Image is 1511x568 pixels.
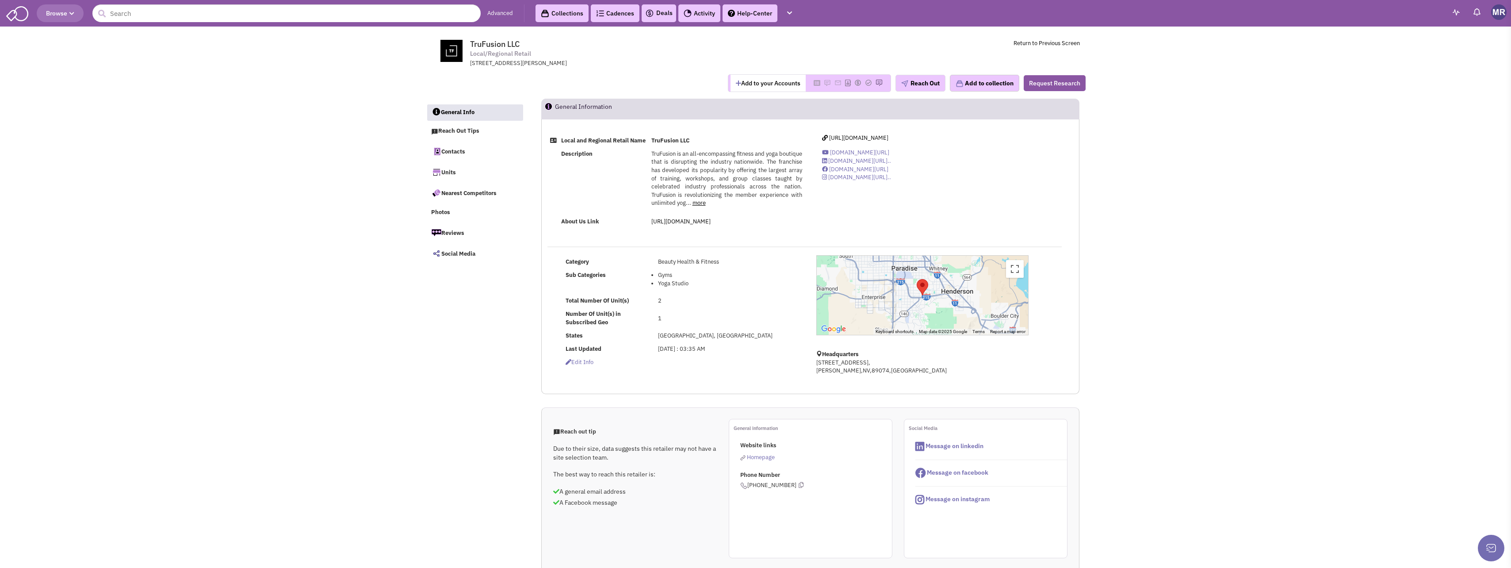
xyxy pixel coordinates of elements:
p: General information [734,424,892,433]
a: Help-Center [723,4,777,22]
span: TruFusion is an all-encompassing fitness and yoga boutique that is disrupting the industry nation... [651,150,802,207]
button: Add to your Accounts [731,75,806,92]
b: Description [561,150,593,157]
a: [URL][DOMAIN_NAME] [651,218,711,225]
a: General Info [427,104,524,121]
a: Social Media [427,244,523,263]
img: plane.png [901,80,908,87]
a: Advanced [487,9,513,18]
button: Keyboard shortcuts [876,329,914,335]
b: TruFusion LLC [651,137,689,144]
td: 2 [655,294,804,307]
a: [DOMAIN_NAME][URL].. [822,157,891,165]
span: Reach out tip [553,428,596,435]
span: Message on facebook [927,468,988,476]
span: Message on linkedin [926,442,983,450]
b: Last Updated [566,345,601,353]
a: Homepage [740,453,775,461]
img: SmartAdmin [6,4,28,21]
p: A Facebook message [553,498,717,507]
p: [STREET_ADDRESS], [PERSON_NAME],NV,89074,[GEOGRAPHIC_DATA] [816,359,1029,375]
a: Contacts [427,142,523,161]
span: Browse [46,9,74,17]
a: Open this area in Google Maps (opens a new window) [819,323,848,335]
img: Activity.png [684,9,692,17]
span: Local/Regional Retail [470,49,531,58]
a: Activity [678,4,720,22]
b: Number Of Unit(s) in Subscribed Geo [566,310,621,326]
li: Gyms [658,271,802,280]
b: Sub Categories [566,271,606,279]
a: more [692,199,706,207]
td: [DATE] : 03:35 AM [655,342,804,356]
p: Phone Number [740,471,892,480]
h2: General Information [555,99,662,119]
img: icon-collection-lavender-black.svg [541,9,549,18]
b: About Us Link [561,218,599,225]
button: Reach Out [895,75,945,92]
a: Photos [427,204,523,221]
span: [PHONE_NUMBER] [740,481,803,489]
li: Yoga Studio [658,280,802,288]
a: [DOMAIN_NAME][URL] [822,165,888,173]
b: Total Number Of Unit(s) [566,297,629,304]
a: [DOMAIN_NAME][URL] [822,149,889,156]
span: [DOMAIN_NAME][URL] [829,165,888,173]
div: [STREET_ADDRESS][PERSON_NAME] [470,59,701,68]
p: Social Media [909,424,1067,433]
input: Search [92,4,481,22]
td: [GEOGRAPHIC_DATA], [GEOGRAPHIC_DATA] [655,329,804,342]
img: reachlinkicon.png [740,455,746,461]
img: Google [819,323,848,335]
a: [DOMAIN_NAME][URL].. [822,173,891,181]
p: Website links [740,441,892,450]
img: Matt Rau [1491,4,1507,20]
span: [DOMAIN_NAME][URL].. [828,173,891,181]
td: Beauty Health & Fitness [655,255,804,269]
a: Message on linkedin [915,442,983,450]
a: Reach Out Tips [427,123,523,140]
b: States [566,332,583,339]
a: Return to Previous Screen [1014,39,1080,47]
button: Browse [37,4,84,22]
img: Cadences_logo.png [596,10,604,16]
span: [DOMAIN_NAME][URL] [830,149,889,156]
span: Edit info [566,358,593,366]
button: Toggle fullscreen view [1006,260,1024,278]
a: Message on facebook [915,468,988,476]
img: Please add to your accounts [824,79,831,86]
p: A general email address [553,487,717,496]
button: Request Research [1024,75,1086,91]
b: Category [566,258,589,265]
img: Please add to your accounts [834,79,842,86]
p: Due to their size, data suggests this retailer may not have a site selection team. [553,444,717,462]
img: icon-deals.svg [645,8,654,19]
span: Message on instagram [926,495,990,503]
div: TruFusion LLC [917,279,928,296]
img: Please add to your accounts [876,79,883,86]
a: [URL][DOMAIN_NAME] [822,134,888,142]
img: icon-collection-lavender.png [956,80,964,88]
b: Local and Regional Retail Name [561,137,646,144]
a: Collections [536,4,589,22]
a: Terms (opens in new tab) [972,329,985,334]
img: help.png [728,10,735,17]
img: Please add to your accounts [854,79,861,86]
span: [URL][DOMAIN_NAME] [829,134,888,142]
img: Please add to your accounts [865,79,872,86]
a: Nearest Competitors [427,184,523,202]
a: Cadences [591,4,639,22]
p: The best way to reach this retailer is: [553,470,717,479]
button: Add to collection [950,75,1019,92]
b: Headquarters [822,350,859,358]
td: 1 [655,308,804,330]
a: Reviews [427,223,523,242]
a: Units [427,163,523,181]
a: Message on instagram [915,495,990,503]
span: [DOMAIN_NAME][URL].. [828,157,891,165]
span: Homepage [747,453,775,461]
span: Map data ©2025 Google [919,329,967,334]
a: Report a map error [990,329,1025,334]
img: icon-phone.png [740,482,747,489]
